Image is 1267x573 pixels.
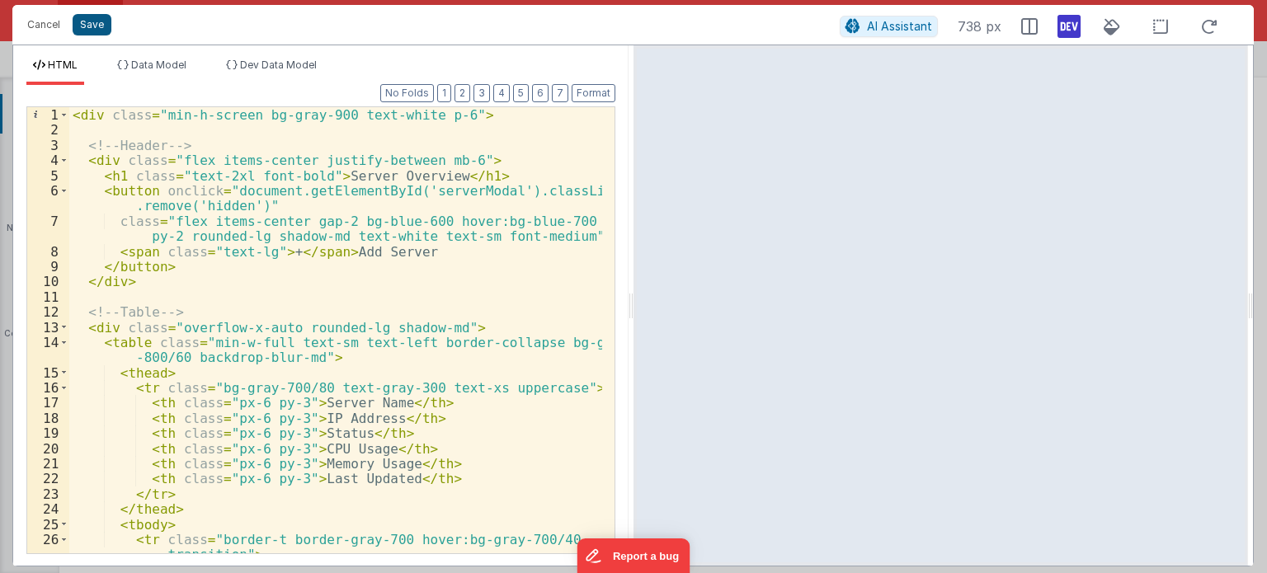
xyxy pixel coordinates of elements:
[27,456,69,471] div: 21
[27,517,69,532] div: 25
[27,168,69,183] div: 5
[27,335,69,365] div: 14
[513,84,529,102] button: 5
[27,304,69,319] div: 12
[380,84,434,102] button: No Folds
[958,16,1001,36] span: 738 px
[437,84,451,102] button: 1
[867,19,932,33] span: AI Assistant
[840,16,938,37] button: AI Assistant
[27,486,69,501] div: 23
[27,107,69,122] div: 1
[532,84,549,102] button: 6
[240,59,317,71] span: Dev Data Model
[27,532,69,562] div: 26
[27,425,69,440] div: 19
[27,441,69,456] div: 20
[27,153,69,167] div: 4
[473,84,490,102] button: 3
[27,320,69,335] div: 13
[27,122,69,137] div: 2
[27,138,69,153] div: 3
[27,380,69,395] div: 16
[27,365,69,380] div: 15
[27,259,69,274] div: 9
[493,84,510,102] button: 4
[27,289,69,304] div: 11
[455,84,470,102] button: 2
[48,59,78,71] span: HTML
[27,501,69,516] div: 24
[27,274,69,289] div: 10
[552,84,568,102] button: 7
[27,214,69,244] div: 7
[131,59,186,71] span: Data Model
[73,14,111,35] button: Save
[27,244,69,259] div: 8
[27,183,69,214] div: 6
[27,471,69,486] div: 22
[27,395,69,410] div: 17
[27,411,69,425] div: 18
[572,84,615,102] button: Format
[19,13,68,36] button: Cancel
[577,538,690,573] iframe: Marker.io feedback button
